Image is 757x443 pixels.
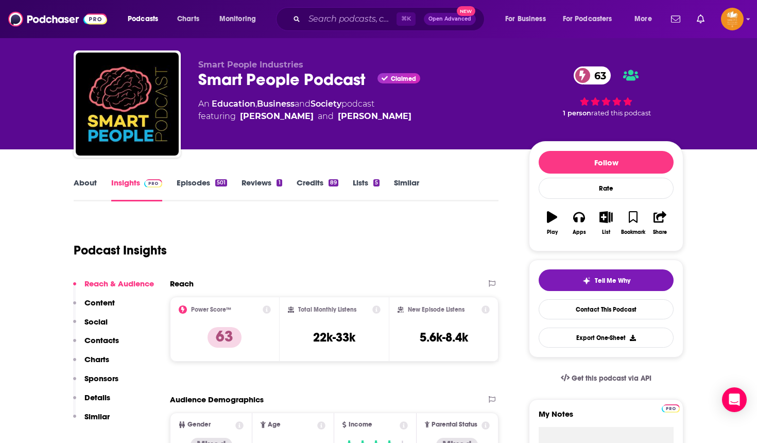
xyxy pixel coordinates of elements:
button: tell me why sparkleTell Me Why [539,269,674,291]
h1: Podcast Insights [74,243,167,258]
span: ⌘ K [397,12,416,26]
span: More [634,12,652,26]
button: Charts [73,354,109,373]
span: Get this podcast via API [572,374,651,383]
a: Jon Rojas [338,110,411,123]
div: Apps [573,229,586,235]
span: Claimed [391,76,416,81]
a: Get this podcast via API [553,366,660,391]
button: open menu [556,11,627,27]
button: Similar [73,412,110,431]
span: , [255,99,257,109]
span: and [318,110,334,123]
a: Similar [394,178,419,201]
a: Education [212,99,255,109]
button: List [593,205,620,242]
button: Export One-Sheet [539,328,674,348]
img: Podchaser - Follow, Share and Rate Podcasts [8,9,107,29]
button: Apps [565,205,592,242]
button: Reach & Audience [73,279,154,298]
button: open menu [498,11,559,27]
button: Content [73,298,115,317]
span: Logged in as ShreveWilliams [721,8,744,30]
div: Bookmark [621,229,645,235]
img: Podchaser Pro [144,179,162,188]
div: List [602,229,610,235]
span: Age [268,421,281,428]
div: 5 [373,179,380,186]
label: My Notes [539,409,674,427]
button: Share [647,205,674,242]
button: Play [539,205,565,242]
span: For Business [505,12,546,26]
img: Smart People Podcast [76,53,179,156]
img: tell me why sparkle [582,277,591,285]
button: Contacts [73,335,119,354]
button: open menu [627,11,665,27]
a: Episodes501 [177,178,227,201]
span: New [457,6,475,16]
p: Reach & Audience [84,279,154,288]
button: Show profile menu [721,8,744,30]
p: Charts [84,354,109,364]
div: 89 [329,179,338,186]
span: For Podcasters [563,12,612,26]
div: 63 1 personrated this podcast [529,60,683,124]
span: rated this podcast [591,109,651,117]
img: Podchaser Pro [662,404,680,413]
h2: Audience Demographics [170,395,264,404]
h2: Total Monthly Listens [298,306,356,313]
a: Pro website [662,403,680,413]
button: Follow [539,151,674,174]
p: 63 [208,327,242,348]
a: Charts [170,11,205,27]
p: Sponsors [84,373,118,383]
span: Charts [177,12,199,26]
h3: 5.6k-8.4k [420,330,468,345]
div: 501 [215,179,227,186]
img: User Profile [721,8,744,30]
div: 1 [277,179,282,186]
a: About [74,178,97,201]
button: Details [73,393,110,412]
span: Gender [187,421,211,428]
p: Content [84,298,115,308]
span: Income [349,421,372,428]
button: Bookmark [620,205,646,242]
p: Details [84,393,110,402]
p: Social [84,317,108,327]
a: Business [257,99,295,109]
p: Contacts [84,335,119,345]
button: Sponsors [73,373,118,393]
div: [PERSON_NAME] [240,110,314,123]
div: Open Intercom Messenger [722,387,747,412]
div: Rate [539,178,674,199]
div: Play [547,229,558,235]
a: Show notifications dropdown [667,10,684,28]
a: InsightsPodchaser Pro [111,178,162,201]
span: and [295,99,311,109]
span: Tell Me Why [595,277,630,285]
a: Show notifications dropdown [693,10,709,28]
div: An podcast [198,98,411,123]
input: Search podcasts, credits, & more... [304,11,397,27]
span: Smart People Industries [198,60,303,70]
div: Search podcasts, credits, & more... [286,7,494,31]
a: Lists5 [353,178,380,201]
h2: Power Score™ [191,306,231,313]
a: Society [311,99,341,109]
button: open menu [212,11,269,27]
span: featuring [198,110,411,123]
h2: Reach [170,279,194,288]
div: Share [653,229,667,235]
span: Podcasts [128,12,158,26]
span: 1 person [563,109,591,117]
h2: New Episode Listens [408,306,464,313]
button: Social [73,317,108,336]
span: Open Advanced [428,16,471,22]
a: Contact This Podcast [539,299,674,319]
a: Credits89 [297,178,338,201]
a: Reviews1 [242,178,282,201]
h3: 22k-33k [313,330,355,345]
